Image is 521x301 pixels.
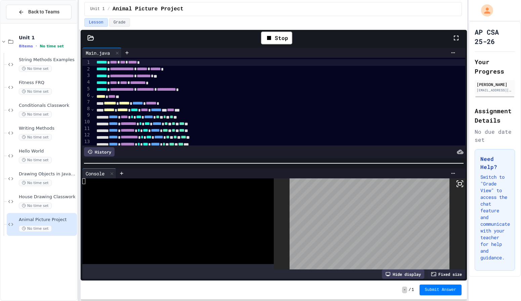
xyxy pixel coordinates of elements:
[477,81,513,87] div: [PERSON_NAME]
[19,171,76,177] span: Drawing Objects in Java - HW Playposit Code
[82,49,113,56] div: Main.java
[91,93,94,98] span: Fold line
[82,66,91,73] div: 2
[428,269,465,279] div: Fixed size
[82,48,122,58] div: Main.java
[6,5,72,19] button: Back to Teams
[82,72,91,79] div: 3
[19,66,52,72] span: No time set
[40,44,64,48] span: No time set
[82,79,91,86] div: 4
[113,5,183,13] span: Animal Picture Project
[90,6,104,12] span: Unit 1
[19,111,52,118] span: No time set
[402,287,407,293] span: -
[475,27,515,46] h1: AP CSA 25-26
[109,18,130,27] button: Grade
[475,106,515,125] h2: Assignment Details
[19,194,76,200] span: House Drawing Classwork
[19,88,52,95] span: No time set
[19,180,52,186] span: No time set
[411,287,414,293] span: 1
[36,43,37,49] span: •
[82,99,91,105] div: 7
[82,170,108,177] div: Console
[19,44,33,48] span: 8 items
[82,112,91,119] div: 9
[82,145,91,152] div: 14
[19,126,76,131] span: Writing Methods
[425,287,457,293] span: Submit Answer
[82,92,91,99] div: 6
[19,103,76,109] span: Conditionals Classwork
[382,269,424,279] div: Hide display
[480,174,509,261] p: Switch to "Grade View" to access the chat feature and communicate with your teacher for help and ...
[19,35,76,41] span: Unit 1
[477,88,513,93] div: [EMAIL_ADDRESS][DOMAIN_NAME]
[493,274,514,294] iframe: chat widget
[91,106,94,111] span: Fold line
[84,18,107,27] button: Lesson
[19,203,52,209] span: No time set
[107,6,110,12] span: /
[28,8,59,15] span: Back to Teams
[19,217,76,223] span: Animal Picture Project
[82,105,91,112] div: 8
[480,155,509,171] h3: Need Help?
[19,157,52,163] span: No time set
[82,125,91,132] div: 11
[19,57,76,63] span: String Methods Examples
[475,57,515,76] h2: Your Progress
[474,3,495,18] div: My Account
[82,168,116,178] div: Console
[19,148,76,154] span: Hello World
[82,138,91,145] div: 13
[475,128,515,144] div: No due date set
[19,134,52,140] span: No time set
[261,32,292,44] div: Stop
[82,59,91,66] div: 1
[408,287,411,293] span: /
[82,119,91,125] div: 10
[19,225,52,232] span: No time set
[84,147,115,157] div: History
[465,245,514,273] iframe: chat widget
[82,86,91,92] div: 5
[82,132,91,138] div: 12
[420,285,462,295] button: Submit Answer
[19,80,76,86] span: Fitness FRQ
